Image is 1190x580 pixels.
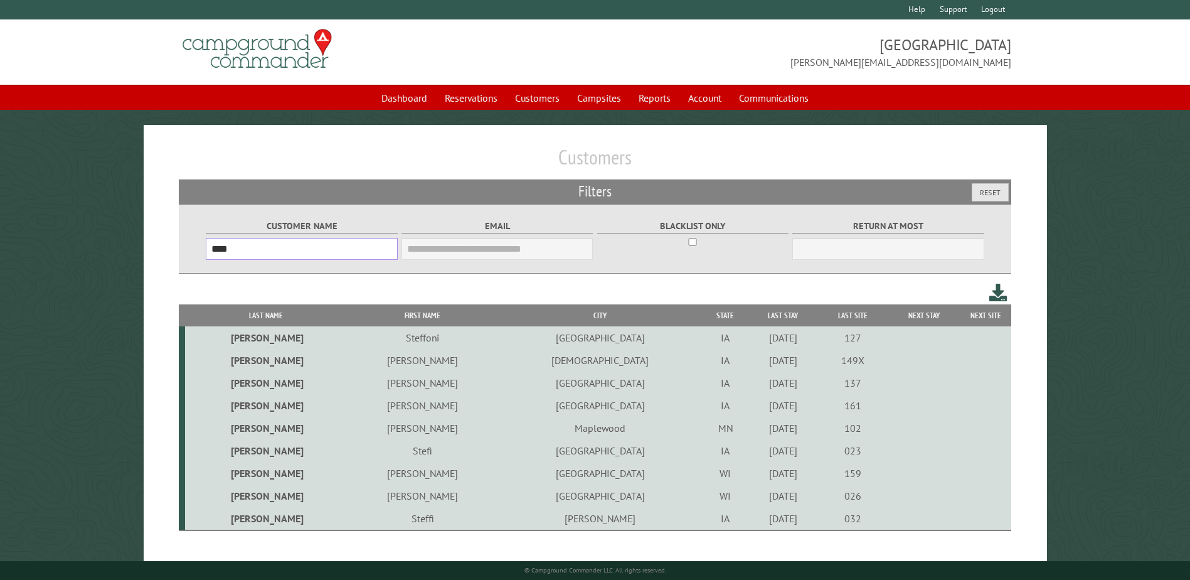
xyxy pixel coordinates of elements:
label: Email [401,219,593,234]
td: IA [703,394,748,417]
td: 161 [819,394,888,417]
td: [PERSON_NAME] [185,326,346,349]
td: [GEOGRAPHIC_DATA] [498,485,703,507]
th: First Name [346,304,497,326]
td: IA [703,507,748,530]
td: IA [703,349,748,372]
td: 102 [819,417,888,439]
a: Campsites [570,86,629,110]
td: MN [703,417,748,439]
td: Maplewood [498,417,703,439]
a: Reservations [437,86,505,110]
div: [DATE] [750,512,816,525]
td: [GEOGRAPHIC_DATA] [498,326,703,349]
div: [DATE] [750,490,816,502]
td: [PERSON_NAME] [185,439,346,462]
td: 026 [819,485,888,507]
td: 023 [819,439,888,462]
td: IA [703,372,748,394]
td: [GEOGRAPHIC_DATA] [498,462,703,485]
td: 137 [819,372,888,394]
a: Communications [731,86,816,110]
td: Stefi [346,439,497,462]
div: [DATE] [750,467,816,480]
small: © Campground Commander LLC. All rights reserved. [524,566,666,574]
td: WI [703,485,748,507]
a: Download this customer list (.csv) [989,281,1007,304]
td: [PERSON_NAME] [346,417,497,439]
td: [PERSON_NAME] [346,394,497,417]
label: Customer Name [206,219,397,234]
td: 127 [819,326,888,349]
div: [DATE] [750,444,816,457]
td: Steffoni [346,326,497,349]
td: [PERSON_NAME] [346,462,497,485]
td: [GEOGRAPHIC_DATA] [498,372,703,394]
th: Next Stay [888,304,961,326]
td: [GEOGRAPHIC_DATA] [498,439,703,462]
th: Last Stay [748,304,819,326]
a: Customers [507,86,567,110]
td: [PERSON_NAME] [185,349,346,372]
td: [PERSON_NAME] [185,507,346,530]
th: Last Name [185,304,346,326]
td: [PERSON_NAME] [185,394,346,417]
th: Next Site [961,304,1011,326]
a: Account [681,86,729,110]
td: 032 [819,507,888,530]
label: Blacklist only [597,219,789,234]
div: [DATE] [750,377,816,389]
h1: Customers [179,145,1011,180]
button: Reset [972,183,1009,201]
td: [DEMOGRAPHIC_DATA] [498,349,703,372]
span: [GEOGRAPHIC_DATA] [PERSON_NAME][EMAIL_ADDRESS][DOMAIN_NAME] [595,35,1011,70]
th: Last Site [819,304,888,326]
td: WI [703,462,748,485]
h2: Filters [179,180,1011,203]
td: [PERSON_NAME] [498,507,703,530]
img: Campground Commander [179,24,336,73]
div: [DATE] [750,354,816,367]
div: [DATE] [750,331,816,344]
td: IA [703,439,748,462]
td: [PERSON_NAME] [346,485,497,507]
td: [PERSON_NAME] [185,462,346,485]
div: [DATE] [750,422,816,434]
td: [GEOGRAPHIC_DATA] [498,394,703,417]
td: 149X [819,349,888,372]
th: City [498,304,703,326]
td: 159 [819,462,888,485]
td: [PERSON_NAME] [185,485,346,507]
td: [PERSON_NAME] [185,372,346,394]
td: [PERSON_NAME] [346,372,497,394]
div: [DATE] [750,399,816,412]
label: Return at most [792,219,984,234]
th: State [703,304,748,326]
a: Dashboard [374,86,435,110]
td: [PERSON_NAME] [346,349,497,372]
a: Reports [631,86,678,110]
td: IA [703,326,748,349]
td: Steffi [346,507,497,530]
td: [PERSON_NAME] [185,417,346,439]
